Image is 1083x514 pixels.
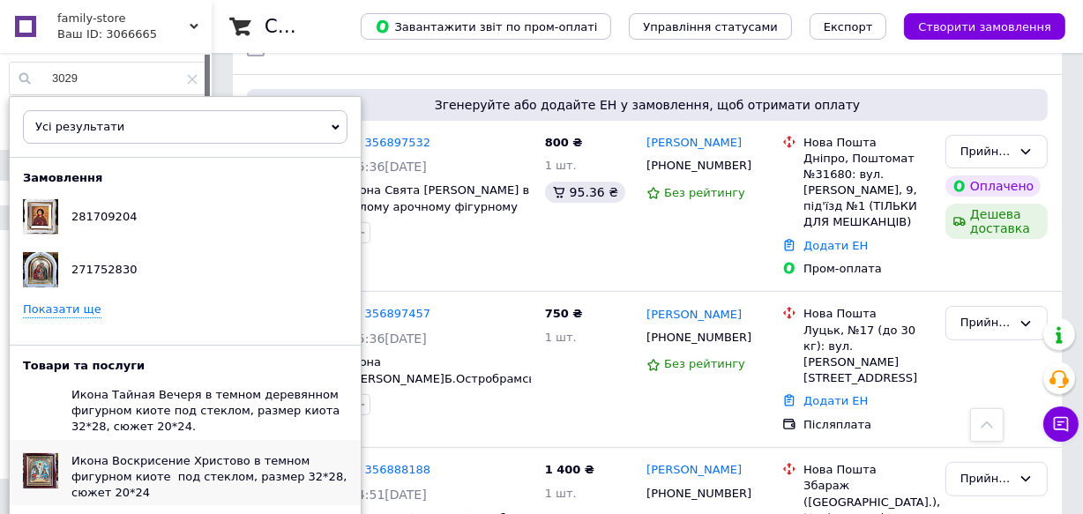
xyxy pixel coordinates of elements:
button: Створити замовлення [904,13,1065,40]
div: Луцьк, №17 (до 30 кг): вул. [PERSON_NAME][STREET_ADDRESS] [803,323,931,387]
span: Без рейтингу [664,186,745,199]
div: [PHONE_NUMBER] [643,482,754,505]
span: 15:36[DATE] [349,331,427,346]
div: Замовлення [10,170,116,186]
div: [PHONE_NUMBER] [643,326,754,349]
span: 750 ₴ [545,307,583,320]
span: Управління статусами [643,20,778,34]
div: Прийнято [960,314,1012,332]
a: Створити замовлення [886,19,1065,33]
div: Пром-оплата [803,261,931,277]
div: Нова Пошта [803,462,931,478]
span: 1 400 ₴ [545,463,594,476]
span: 1 шт. [545,159,577,172]
div: Післяплата [803,417,931,433]
a: [PERSON_NAME] [646,462,742,479]
a: Додати ЕН [803,239,868,252]
a: Ікона Свята [PERSON_NAME] в білому арочному фігурному кіоті під склом, розмір кіота 28*25, сюжет ... [349,183,529,246]
input: Пошук [10,63,206,94]
a: Показати ще [23,302,101,318]
a: [PERSON_NAME] [646,307,742,324]
h1: Список замовлень [265,16,444,37]
div: Ваш ID: 3066665 [57,26,212,42]
span: 800 ₴ [545,136,583,149]
button: Чат з покупцем [1043,406,1079,442]
button: Експорт [810,13,887,40]
span: Згенеруйте або додайте ЕН у замовлення, щоб отримати оплату [254,96,1041,114]
span: 1 шт. [545,331,577,344]
a: № 356888188 [349,463,430,476]
div: Нова Пошта [803,306,931,322]
span: 14:51[DATE] [349,488,427,502]
button: Завантажити звіт по пром-оплаті [361,13,611,40]
a: № 356897532 [349,136,430,149]
div: Дніпро, Поштомат №31680: вул. [PERSON_NAME], 9, під'їзд №1 (ТІЛЬКИ ДЛЯ МЕШКАНЦІВ) [803,151,931,231]
span: Икона Тайная Вечеря в темном деревянном фигурном киоте под стеклом, размер киота 32*28, сюжет 20*24. [71,388,340,433]
span: Створити замовлення [918,20,1051,34]
span: family-store [57,11,190,26]
span: Без рейтингу [664,357,745,370]
div: Прийнято [960,143,1012,161]
span: 1 шт. [545,487,577,500]
span: 281709204 [71,210,137,223]
div: Нова Пошта [803,135,931,151]
span: Усі результати [35,120,124,133]
a: № 356897457 [349,307,430,320]
div: Дешева доставка [945,204,1048,239]
div: Прийнято [960,470,1012,488]
div: Оплачено [945,175,1041,197]
a: [PERSON_NAME] [646,135,742,152]
a: Додати ЕН [803,394,868,407]
span: Икона Воскрисение Христово в темном фигурном киоте под стеклом, размер 32*28, сюжет 20*24 [71,454,347,499]
div: Товари та послуги [10,358,158,374]
div: [PHONE_NUMBER] [643,154,754,177]
span: 271752830 [71,263,137,276]
span: 15:36[DATE] [349,160,427,174]
div: 95.36 ₴ [545,182,625,203]
button: Управління статусами [629,13,792,40]
span: Завантажити звіт по пром-оплаті [375,19,597,34]
span: Експорт [824,20,873,34]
